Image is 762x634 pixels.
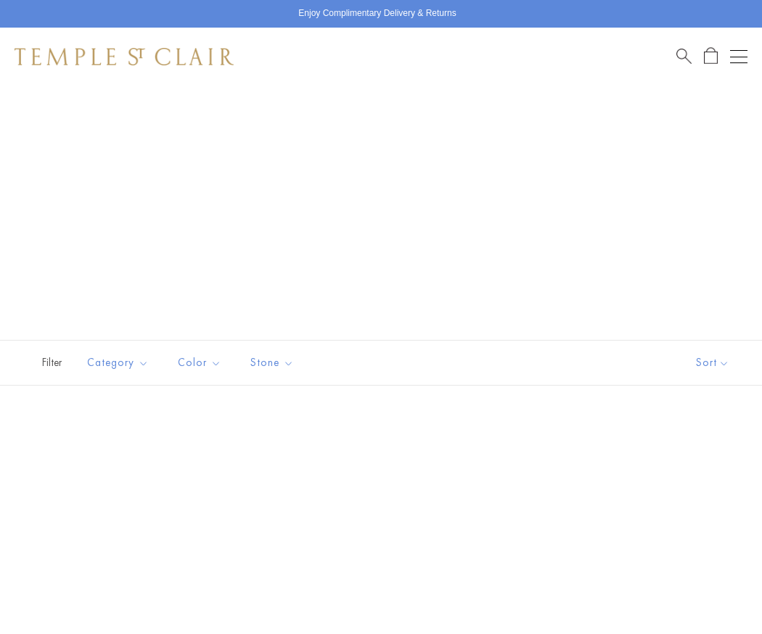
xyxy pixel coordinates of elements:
[167,346,232,379] button: Color
[243,354,305,372] span: Stone
[171,354,232,372] span: Color
[704,47,718,65] a: Open Shopping Bag
[730,48,747,65] button: Open navigation
[663,341,762,385] button: Show sort by
[15,48,234,65] img: Temple St. Clair
[76,346,160,379] button: Category
[298,7,456,21] p: Enjoy Complimentary Delivery & Returns
[80,354,160,372] span: Category
[239,346,305,379] button: Stone
[676,47,692,65] a: Search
